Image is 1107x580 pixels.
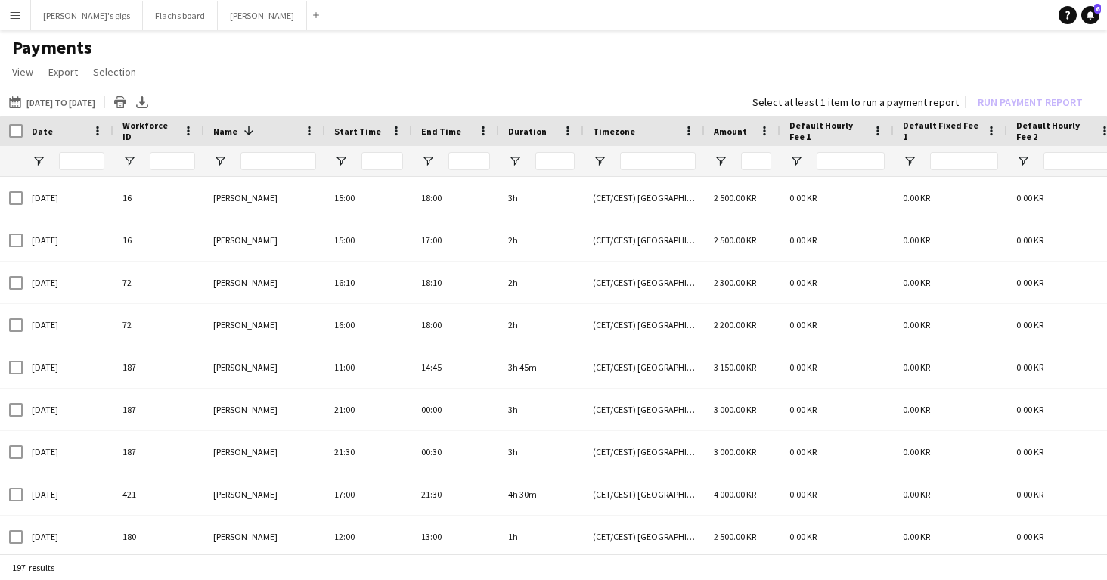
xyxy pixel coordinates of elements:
div: [DATE] [23,473,113,515]
span: [PERSON_NAME] [213,489,278,500]
div: 4h 30m [499,473,584,515]
button: Open Filter Menu [1016,154,1030,168]
div: 0.00 KR [780,219,894,261]
button: Open Filter Menu [714,154,727,168]
button: Open Filter Menu [334,154,348,168]
div: (CET/CEST) [GEOGRAPHIC_DATA] [584,262,705,303]
div: [DATE] [23,431,113,473]
div: 00:00 [412,389,499,430]
a: 6 [1081,6,1099,24]
a: View [6,62,39,82]
div: 0.00 KR [780,177,894,219]
div: 16 [113,177,204,219]
span: View [12,65,33,79]
div: 0.00 KR [780,431,894,473]
div: 18:00 [412,304,499,346]
span: 3 000.00 KR [714,404,756,415]
div: 0.00 KR [894,219,1007,261]
div: 0.00 KR [894,516,1007,557]
button: [PERSON_NAME] [218,1,307,30]
a: Export [42,62,84,82]
div: [DATE] [23,304,113,346]
input: Default Hourly Fee 1 Filter Input [817,152,885,170]
div: (CET/CEST) [GEOGRAPHIC_DATA] [584,516,705,557]
div: (CET/CEST) [GEOGRAPHIC_DATA] [584,389,705,430]
div: 0.00 KR [894,389,1007,430]
div: 187 [113,431,204,473]
div: (CET/CEST) [GEOGRAPHIC_DATA] [584,473,705,515]
div: 180 [113,516,204,557]
span: Selection [93,65,136,79]
span: 2 300.00 KR [714,277,756,288]
div: (CET/CEST) [GEOGRAPHIC_DATA] [584,177,705,219]
div: 17:00 [412,219,499,261]
div: [DATE] [23,219,113,261]
span: [PERSON_NAME] [213,234,278,246]
div: 0.00 KR [780,304,894,346]
div: 187 [113,389,204,430]
span: Amount [714,126,747,137]
span: 2 500.00 KR [714,192,756,203]
div: 0.00 KR [780,346,894,388]
div: 21:30 [325,431,412,473]
span: End Time [421,126,461,137]
div: 17:00 [325,473,412,515]
div: (CET/CEST) [GEOGRAPHIC_DATA] [584,304,705,346]
input: Workforce ID Filter Input [150,152,195,170]
div: 15:00 [325,219,412,261]
input: Start Time Filter Input [361,152,403,170]
div: 18:00 [412,177,499,219]
span: Duration [508,126,547,137]
div: 72 [113,262,204,303]
span: Default Fixed Fee 1 [903,119,980,142]
div: 0.00 KR [894,431,1007,473]
div: 18:10 [412,262,499,303]
div: (CET/CEST) [GEOGRAPHIC_DATA] [584,431,705,473]
input: Default Fixed Fee 1 Filter Input [930,152,998,170]
input: Name Filter Input [240,152,316,170]
span: [PERSON_NAME] [213,319,278,330]
button: Open Filter Menu [421,154,435,168]
span: 2 200.00 KR [714,319,756,330]
app-action-btn: Print [111,93,129,111]
div: 0.00 KR [780,516,894,557]
span: Default Hourly Fee 1 [789,119,867,142]
span: 6 [1094,4,1101,14]
div: 21:30 [412,473,499,515]
div: 0.00 KR [894,177,1007,219]
span: Export [48,65,78,79]
span: [PERSON_NAME] [213,277,278,288]
div: 16:00 [325,304,412,346]
span: 2 500.00 KR [714,531,756,542]
div: 187 [113,346,204,388]
div: 72 [113,304,204,346]
button: Open Filter Menu [122,154,136,168]
div: 11:00 [325,346,412,388]
div: [DATE] [23,177,113,219]
div: 21:00 [325,389,412,430]
div: 16 [113,219,204,261]
span: [PERSON_NAME] [213,531,278,542]
button: Open Filter Menu [32,154,45,168]
div: 3h [499,431,584,473]
button: Open Filter Menu [903,154,916,168]
div: 13:00 [412,516,499,557]
div: [DATE] [23,516,113,557]
button: Open Filter Menu [593,154,606,168]
div: 0.00 KR [894,262,1007,303]
button: [DATE] to [DATE] [6,93,98,111]
div: 0.00 KR [894,346,1007,388]
app-action-btn: Export XLSX [133,93,151,111]
span: [PERSON_NAME] [213,192,278,203]
div: 12:00 [325,516,412,557]
div: 3h [499,177,584,219]
div: 15:00 [325,177,412,219]
div: 14:45 [412,346,499,388]
div: [DATE] [23,389,113,430]
div: (CET/CEST) [GEOGRAPHIC_DATA] [584,219,705,261]
span: [PERSON_NAME] [213,446,278,457]
button: Flachs board [143,1,218,30]
span: [PERSON_NAME] [213,361,278,373]
div: 2h [499,304,584,346]
div: Select at least 1 item to run a payment report [752,95,959,109]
